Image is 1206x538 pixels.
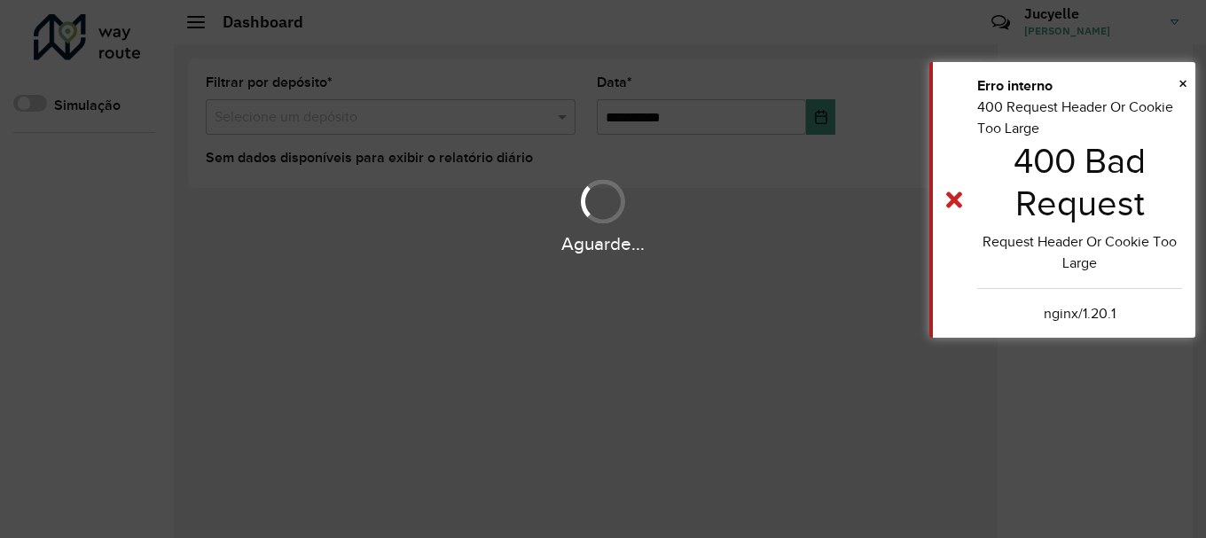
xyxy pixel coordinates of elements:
[1179,74,1187,93] span: ×
[977,231,1182,274] center: Request Header Or Cookie Too Large
[977,75,1182,97] div: Erro interno
[977,97,1182,324] div: 400 Request Header Or Cookie Too Large
[977,303,1182,324] center: nginx/1.20.1
[977,139,1182,224] h1: 400 Bad Request
[1179,70,1187,97] button: Close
